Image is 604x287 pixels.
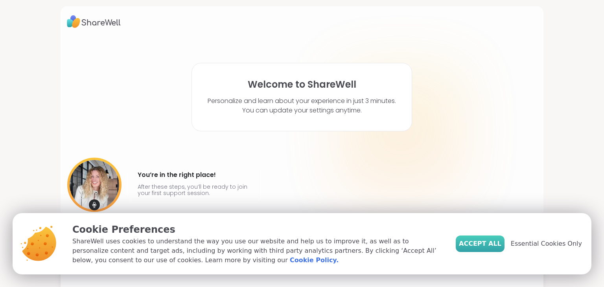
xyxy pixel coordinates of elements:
button: Accept All [456,235,505,252]
span: Accept All [459,239,501,248]
p: ShareWell uses cookies to understand the way you use our website and help us to improve it, as we... [72,237,443,265]
p: After these steps, you’ll be ready to join your first support session. [138,184,251,196]
a: Cookie Policy. [290,256,339,265]
p: Personalize and learn about your experience in just 3 minutes. You can update your settings anytime. [208,96,396,115]
img: User image [67,158,122,212]
h4: You’re in the right place! [138,169,251,181]
span: Essential Cookies Only [511,239,582,248]
h1: Welcome to ShareWell [248,79,356,90]
p: Cookie Preferences [72,223,443,237]
img: mic icon [89,199,100,210]
img: ShareWell Logo [67,13,121,31]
